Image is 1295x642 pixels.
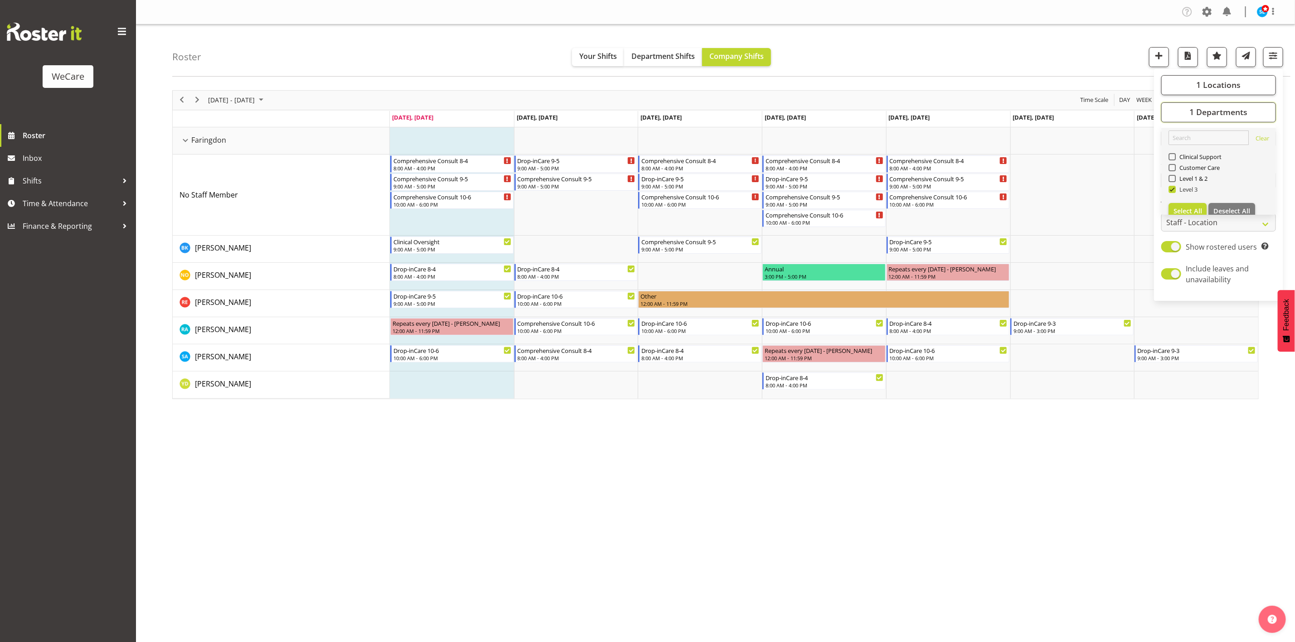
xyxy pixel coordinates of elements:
button: 1 Locations [1161,75,1276,95]
div: 9:00 AM - 5:00 PM [890,246,1008,253]
div: Drop-inCare 10-6 [766,319,883,328]
div: next period [189,91,205,110]
span: Time Scale [1079,94,1109,106]
div: 10:00 AM - 6:00 PM [518,300,635,307]
div: Rachel Els"s event - Drop-inCare 9-5 Begin From Monday, September 22, 2025 at 9:00:00 AM GMT+12:0... [390,291,514,308]
span: Department Shifts [631,51,695,61]
div: 8:00 AM - 4:00 PM [393,164,511,172]
span: Feedback [1282,299,1290,331]
div: 12:00 AM - 11:59 PM [640,300,1007,307]
div: 12:00 AM - 11:59 PM [889,273,1008,280]
h4: Roster [172,52,201,62]
div: Natasha Ottley"s event - Annual Begin From Thursday, September 25, 2025 at 3:00:00 PM GMT+12:00 E... [762,264,886,281]
div: 10:00 AM - 6:00 PM [766,327,883,334]
div: Comprehensive Consult 9-5 [393,174,511,183]
span: [DATE], [DATE] [1013,113,1054,121]
div: 8:00 AM - 4:00 PM [890,164,1008,172]
div: Comprehensive Consult 8-4 [518,346,635,355]
div: Drop-inCare 8-4 [393,264,511,273]
div: Rachel Els"s event - Other Begin From Wednesday, September 24, 2025 at 12:00:00 AM GMT+12:00 Ends... [638,291,1009,308]
span: Shifts [23,174,118,188]
div: Drop-inCare 8-4 [890,319,1008,328]
span: [PERSON_NAME] [195,324,251,334]
span: Week [1135,94,1153,106]
div: Comprehensive Consult 10-6 [641,192,759,201]
span: Finance & Reporting [23,219,118,233]
div: 8:00 AM - 4:00 PM [641,354,759,362]
div: No Staff Member"s event - Comprehensive Consult 10-6 Begin From Friday, September 26, 2025 at 10:... [887,192,1010,209]
td: No Staff Member resource [173,154,390,236]
span: Day [1118,94,1131,106]
button: Company Shifts [702,48,771,66]
span: Level 3 [1176,186,1198,193]
td: Faringdon resource [173,127,390,154]
div: 10:00 AM - 6:00 PM [393,201,511,208]
div: Drop-inCare 9-5 [766,174,883,183]
span: Select All [1174,207,1202,215]
div: Timeline Week of September 22, 2025 [172,90,1259,399]
div: 12:00 AM - 11:59 PM [393,327,511,334]
span: [PERSON_NAME] [195,297,251,307]
button: Department Shifts [624,48,702,66]
div: No Staff Member"s event - Comprehensive Consult 8-4 Begin From Monday, September 22, 2025 at 8:00... [390,155,514,173]
a: [PERSON_NAME] [195,297,251,308]
span: 1 Locations [1196,79,1241,90]
div: Comprehensive Consult 9-5 [641,237,759,246]
div: 8:00 AM - 4:00 PM [518,354,635,362]
div: Drop-inCare 10-6 [518,291,635,300]
div: Clinical Oversight [393,237,511,246]
div: 10:00 AM - 6:00 PM [641,327,759,334]
div: Drop-inCare 9-5 [641,174,759,183]
button: Feedback - Show survey [1278,290,1295,352]
td: Rachel Els resource [173,290,390,317]
div: Sarah Abbott"s event - Drop-inCare 10-6 Begin From Friday, September 26, 2025 at 10:00:00 AM GMT+... [887,345,1010,362]
input: Search [1169,130,1249,145]
img: Rosterit website logo [7,23,82,41]
td: Natasha Ottley resource [173,263,390,290]
div: 8:00 AM - 4:00 PM [641,164,759,172]
div: 8:00 AM - 4:00 PM [890,327,1008,334]
a: [PERSON_NAME] [195,378,251,389]
button: Send a list of all shifts for the selected filtered period to all rostered employees. [1236,47,1256,67]
div: 12:00 AM - 11:59 PM [765,354,883,362]
div: Comprehensive Consult 8-4 [890,156,1008,165]
div: Natasha Ottley"s event - Repeats every friday - Natasha Ottley Begin From Friday, September 26, 2... [887,264,1010,281]
div: 9:00 AM - 3:00 PM [1014,327,1131,334]
div: No Staff Member"s event - Comprehensive Consult 8-4 Begin From Wednesday, September 24, 2025 at 8... [638,155,761,173]
div: No Staff Member"s event - Comprehensive Consult 9-5 Begin From Thursday, September 25, 2025 at 9:... [762,192,886,209]
div: Comprehensive Consult 8-4 [766,156,883,165]
div: No Staff Member"s event - Comprehensive Consult 8-4 Begin From Thursday, September 25, 2025 at 8:... [762,155,886,173]
div: Drop-inCare 9-3 [1014,319,1131,328]
img: sarah-lamont10911.jpg [1257,6,1268,17]
div: Drop-inCare 8-4 [766,373,883,382]
td: Brian Ko resource [173,236,390,263]
span: Roster [23,129,131,142]
span: [DATE], [DATE] [392,113,433,121]
img: help-xxl-2.png [1268,615,1277,624]
td: Yvonne Denny resource [173,372,390,399]
td: Rachna Anderson resource [173,317,390,344]
a: [PERSON_NAME] [195,324,251,335]
div: No Staff Member"s event - Comprehensive Consult 9-5 Begin From Friday, September 26, 2025 at 9:00... [887,174,1010,191]
div: Drop-inCare 8-4 [518,264,635,273]
button: Add a new shift [1149,47,1169,67]
div: 10:00 AM - 6:00 PM [641,201,759,208]
div: September 22 - 28, 2025 [205,91,269,110]
div: 10:00 AM - 6:00 PM [518,327,635,334]
div: 3:00 PM - 5:00 PM [765,273,883,280]
div: Sarah Abbott"s event - Drop-inCare 10-6 Begin From Monday, September 22, 2025 at 10:00:00 AM GMT+... [390,345,514,362]
div: Drop-inCare 9-5 [518,156,635,165]
div: Rachna Anderson"s event - Drop-inCare 8-4 Begin From Friday, September 26, 2025 at 8:00:00 AM GMT... [887,318,1010,335]
span: [PERSON_NAME] [195,270,251,280]
span: Clinical Support [1176,153,1222,160]
span: [DATE] - [DATE] [207,94,256,106]
td: Sarah Abbott resource [173,344,390,372]
div: 9:00 AM - 5:00 PM [518,183,635,190]
div: 8:00 AM - 4:00 PM [766,164,883,172]
button: Highlight an important date within the roster. [1207,47,1227,67]
div: Brian Ko"s event - Clinical Oversight Begin From Monday, September 22, 2025 at 9:00:00 AM GMT+12:... [390,237,514,254]
div: Comprehensive Consult 9-5 [890,174,1008,183]
span: [DATE], [DATE] [517,113,558,121]
span: [PERSON_NAME] [195,352,251,362]
div: 9:00 AM - 5:00 PM [518,164,635,172]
